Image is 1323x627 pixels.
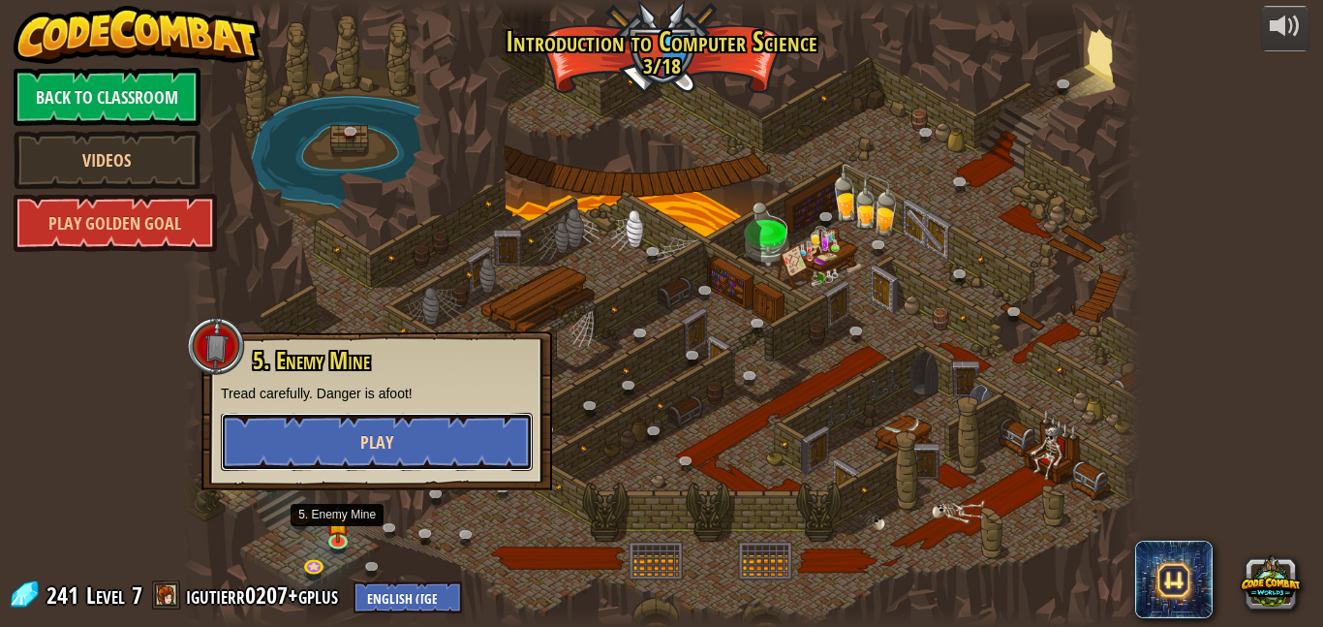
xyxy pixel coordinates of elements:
button: Play [221,413,533,471]
p: Tread carefully. Danger is afoot! [221,384,533,403]
a: igutierr0207+gplus [186,580,344,611]
button: Adjust volume [1261,6,1309,51]
span: 5. Enemy Mine [253,344,370,377]
img: level-banner-started.png [326,504,349,543]
span: 241 [46,580,84,611]
img: CodeCombat - Learn how to code by playing a game [14,6,262,64]
a: Back to Classroom [14,68,200,126]
a: Videos [14,131,200,189]
a: Play Golden Goal [14,194,217,252]
span: Level [86,580,125,611]
span: 7 [132,580,142,611]
span: Play [360,430,393,455]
